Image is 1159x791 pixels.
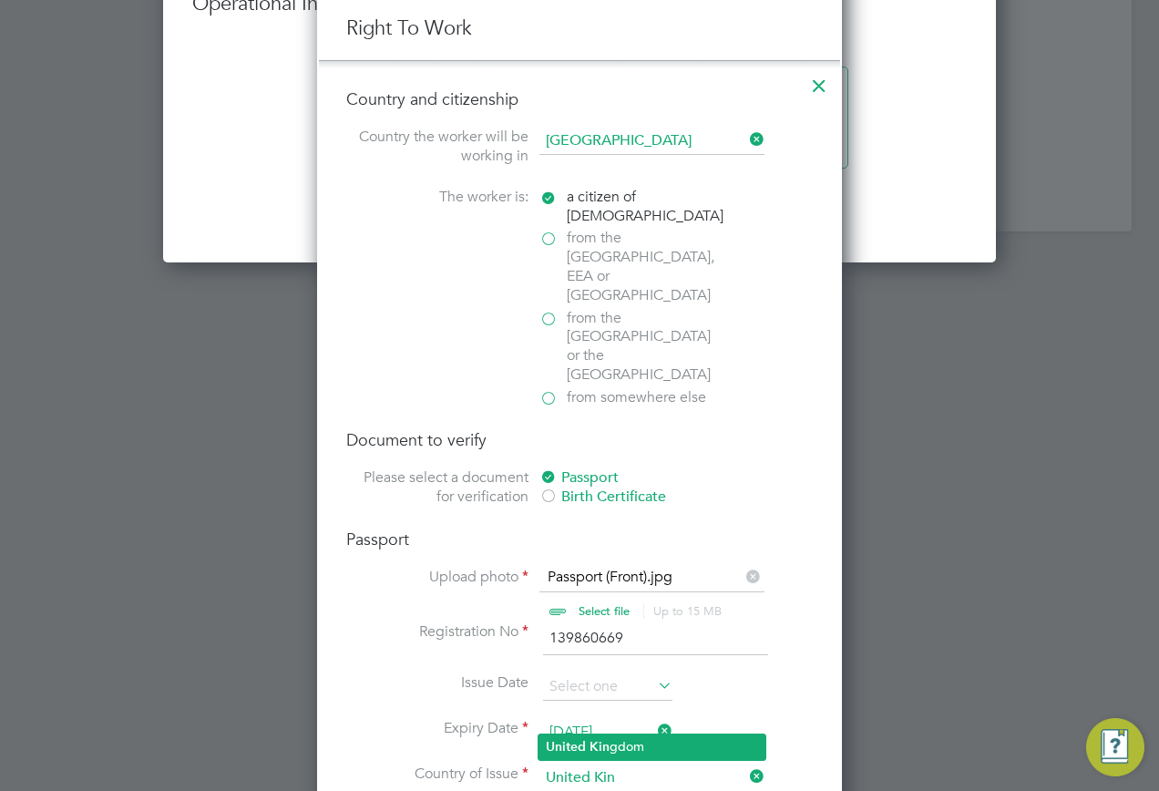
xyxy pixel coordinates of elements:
[346,568,528,587] label: Upload photo
[546,739,586,755] b: United
[346,429,813,450] h4: Document to verify
[567,388,706,407] span: from somewhere else
[538,734,765,759] li: gdom
[346,468,528,507] label: Please select a document for verification
[346,88,813,109] h4: Country and citizenship
[539,128,764,155] input: Search for...
[346,719,528,738] label: Expiry Date
[346,15,813,42] h3: Right To Work
[346,765,528,784] label: Country of Issue
[543,719,672,746] input: Select one
[539,468,813,488] div: Passport
[346,529,813,550] h4: Passport
[346,128,528,166] label: Country the worker will be working in
[590,739,610,755] b: Kin
[346,673,528,693] label: Issue Date
[543,673,672,701] input: Select one
[567,309,722,385] span: from the [GEOGRAPHIC_DATA] or the [GEOGRAPHIC_DATA]
[346,622,528,642] label: Registration No
[539,488,813,507] div: Birth Certificate
[567,188,723,226] span: a citizen of [DEMOGRAPHIC_DATA]
[567,229,722,304] span: from the [GEOGRAPHIC_DATA], EEA or [GEOGRAPHIC_DATA]
[1086,718,1144,776] button: Engage Resource Center
[346,188,528,207] label: The worker is:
